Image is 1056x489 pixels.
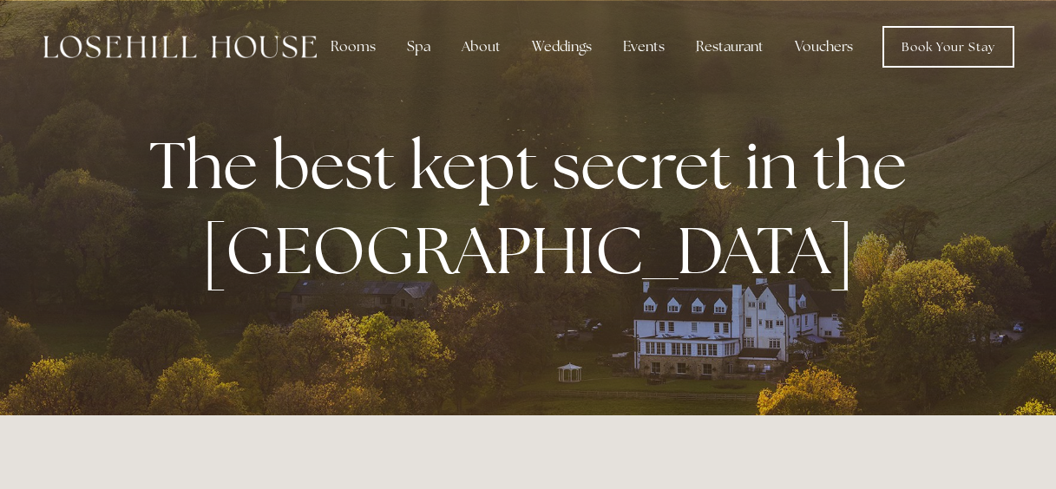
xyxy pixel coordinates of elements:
[781,29,867,64] a: Vouchers
[317,29,390,64] div: Rooms
[149,122,921,292] strong: The best kept secret in the [GEOGRAPHIC_DATA]
[393,29,444,64] div: Spa
[518,29,606,64] div: Weddings
[43,36,317,58] img: Losehill House
[882,26,1014,68] a: Book Your Stay
[448,29,515,64] div: About
[609,29,679,64] div: Events
[682,29,777,64] div: Restaurant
